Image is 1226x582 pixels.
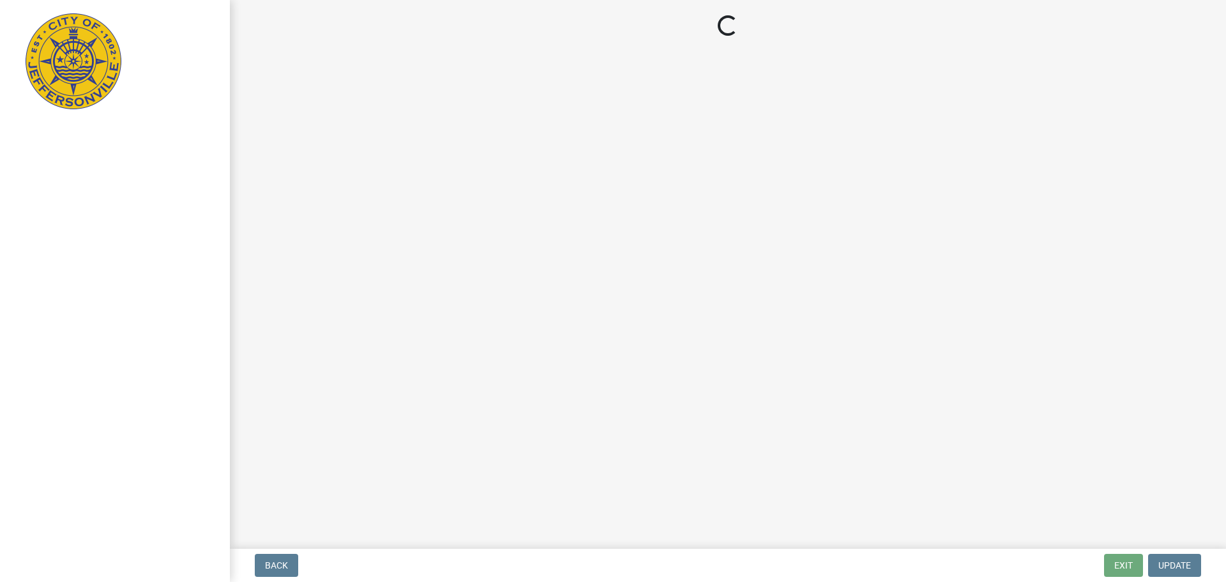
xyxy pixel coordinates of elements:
[26,13,121,109] img: City of Jeffersonville, Indiana
[265,560,288,571] span: Back
[1104,554,1143,577] button: Exit
[1148,554,1201,577] button: Update
[1158,560,1191,571] span: Update
[255,554,298,577] button: Back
